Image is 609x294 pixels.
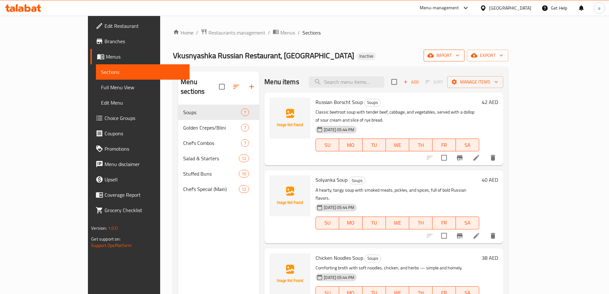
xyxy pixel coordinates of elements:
[363,139,386,151] button: TU
[482,98,498,107] h6: 42 AED
[342,218,360,227] span: MO
[269,175,310,216] img: Solyanka Soup
[90,187,190,203] a: Coverage Report
[433,217,456,229] button: FR
[239,155,249,162] div: items
[386,217,409,229] button: WE
[316,264,479,272] p: Comforting broth with soft noodles, chicken, and herbs — simple and homely.
[364,99,380,106] span: Soups
[101,83,184,91] span: Full Menu View
[178,135,259,151] div: Chef's Combos7
[342,140,360,150] span: MO
[105,145,184,153] span: Promotions
[239,155,249,162] span: 12
[105,114,184,122] span: Choice Groups
[241,108,249,116] div: items
[412,218,430,227] span: TH
[90,172,190,187] a: Upsell
[388,218,407,227] span: WE
[435,140,453,150] span: FR
[90,203,190,218] a: Grocery Checklist
[458,218,477,227] span: SA
[241,124,249,131] div: items
[105,130,184,137] span: Coupons
[339,139,363,151] button: MO
[173,48,354,63] span: Vkusnyashka Russian Restaurant, [GEOGRAPHIC_DATA]
[178,166,259,181] div: Stuffed Buns10
[316,253,363,263] span: Chicken Noodles Soup
[435,218,453,227] span: FR
[309,76,384,88] input: search
[409,217,433,229] button: TH
[364,255,381,262] div: Soups
[178,151,259,166] div: Salad & Starters12
[268,29,270,36] li: /
[183,155,239,162] div: Salad & Starters
[447,76,503,88] button: Manage items
[316,217,339,229] button: SU
[316,108,479,124] p: Classic beetroot soup with tender beef, cabbage, and vegetables, served with a dollop of sour cre...
[178,102,259,199] nav: Menu sections
[173,28,508,37] nav: breadcrumb
[90,34,190,49] a: Branches
[316,97,363,107] span: Russian Borscht Soup
[365,255,381,262] span: Soups
[316,175,347,185] span: Solyanka Soup
[183,185,239,193] span: Chef's Special (Main)
[106,53,184,60] span: Menus
[239,186,249,192] span: 12
[178,105,259,120] div: Soups7
[349,177,365,184] span: Soups
[183,170,239,178] span: Stuffed Buns
[183,139,241,147] span: Chef's Combos
[482,175,498,184] h6: 40 AED
[90,110,190,126] a: Choice Groups
[183,124,241,131] div: Golden Crepes/Blini
[365,140,383,150] span: TU
[196,29,198,36] li: /
[452,78,498,86] span: Manage items
[472,52,503,60] span: export
[321,127,357,133] span: [DATE] 05:44 PM
[437,151,451,164] span: Select to update
[96,80,190,95] a: Full Menu View
[105,191,184,199] span: Coverage Report
[105,176,184,183] span: Upsell
[485,228,501,243] button: delete
[241,125,249,131] span: 7
[90,141,190,156] a: Promotions
[90,126,190,141] a: Coupons
[452,150,467,165] button: Branch-specific-item
[178,181,259,197] div: Chef's Special (Main)12
[467,50,508,61] button: export
[456,139,479,151] button: SA
[215,80,229,93] span: Select all sections
[91,224,107,232] span: Version:
[365,218,383,227] span: TU
[386,139,409,151] button: WE
[489,4,531,12] div: [GEOGRAPHIC_DATA]
[241,140,249,146] span: 7
[456,217,479,229] button: SA
[401,77,421,87] button: Add
[316,186,479,202] p: A hearty, tangy soup with smoked meats, pickles, and spices, full of bold Russian flavors.
[598,4,600,12] span: a
[105,160,184,168] span: Menu disclaimer
[208,29,265,36] span: Restaurants management
[90,156,190,172] a: Menu disclaimer
[239,170,249,178] div: items
[357,53,376,59] span: Inactive
[105,206,184,214] span: Grocery Checklist
[90,49,190,64] a: Menus
[273,28,295,37] a: Menus
[452,228,467,243] button: Branch-specific-item
[349,177,365,184] div: Soups
[424,50,465,61] button: import
[316,139,339,151] button: SU
[90,18,190,34] a: Edit Restaurant
[105,22,184,30] span: Edit Restaurant
[183,108,241,116] span: Soups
